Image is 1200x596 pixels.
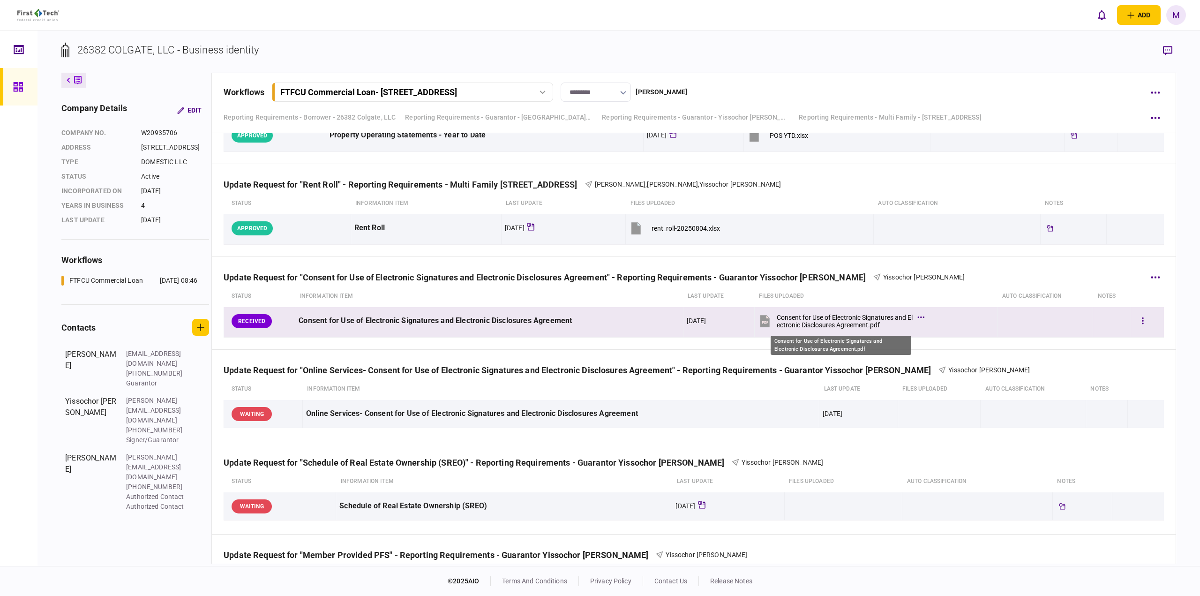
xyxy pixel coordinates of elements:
span: Yissochor [PERSON_NAME] [699,181,781,188]
div: Consent for Use of Electronic Signatures and Electronic Disclosures Agreement.pdf [777,314,913,329]
div: Update Request for "Schedule of Real Estate Ownership (SREO)" - Reporting Requirements - Guaranto... [224,458,732,468]
th: notes [1040,193,1107,214]
div: Authorized Contact [126,502,187,512]
div: FTFCU Commercial Loan - [STREET_ADDRESS] [280,87,457,97]
div: Tickler available [1068,129,1080,142]
div: incorporated on [61,186,132,196]
button: POS YTD.xlsx [747,125,808,146]
div: [DATE] [687,316,706,325]
th: notes [1086,378,1127,400]
div: Rent Roll [354,218,498,239]
div: workflows [61,254,209,266]
div: contacts [61,321,96,334]
a: Reporting Requirements - Guarantor - [GEOGRAPHIC_DATA][PERSON_NAME] [405,113,592,122]
div: APPROVED [232,128,273,143]
div: [DATE] [823,409,842,418]
div: [DATE] [675,501,695,511]
a: FTFCU Commercial Loan[DATE] 08:46 [61,276,197,286]
div: FTFCU Commercial Loan [69,276,143,286]
div: DOMESTIC LLC [141,157,209,167]
div: Schedule of Real Estate Ownership (SREO) [339,496,668,517]
div: [PHONE_NUMBER] [126,369,187,378]
div: [PHONE_NUMBER] [126,425,187,435]
div: WAITING [232,407,272,421]
div: APPROVED [232,221,273,235]
th: auto classification [997,286,1093,307]
th: Information item [295,286,683,307]
div: Authorized Contact [126,492,187,502]
span: Yissochor [PERSON_NAME] [883,273,965,281]
th: Files uploaded [898,378,981,400]
div: status [61,172,132,181]
th: Information item [351,193,501,214]
div: [PHONE_NUMBER] [126,482,187,492]
th: auto classification [852,563,1031,585]
div: [PERSON_NAME][EMAIL_ADDRESS][DOMAIN_NAME] [126,396,187,425]
div: POS YTD.xlsx [770,132,808,139]
span: Yissochor [PERSON_NAME] [742,459,823,466]
div: [PERSON_NAME][EMAIL_ADDRESS][DOMAIN_NAME] [126,453,187,482]
th: Information item [336,471,672,492]
div: [PERSON_NAME] [65,349,117,388]
a: Reporting Requirements - Borrower - 26382 Colgate, LLC [224,113,396,122]
th: last update [672,471,784,492]
button: open notifications list [1092,5,1111,25]
button: Edit [170,102,209,119]
div: Online Services- Consent for Use of Electronic Signatures and Electronic Disclosures Agreement [306,403,816,424]
th: Files uploaded [784,471,902,492]
th: status [224,193,351,214]
div: Consent for Use of Electronic Signatures and Electronic Disclosures Agreement [299,310,679,332]
th: auto classification [981,378,1086,400]
div: Consent for Use of Electronic Signatures and Electronic Disclosures Agreement.pdf [771,336,911,355]
div: [DATE] [141,215,209,225]
div: Guarantor [126,378,187,388]
th: last update [683,286,754,307]
button: FTFCU Commercial Loan- [STREET_ADDRESS] [272,83,553,102]
div: Property Operating Statements - Year to Date [330,125,640,146]
div: workflows [224,86,264,98]
div: [EMAIL_ADDRESS][DOMAIN_NAME] [126,349,187,369]
div: [DATE] [141,186,209,196]
th: notes [1031,563,1102,585]
th: auto classification [873,193,1040,214]
div: rent_roll-20250804.xlsx [652,225,720,232]
div: 4 [141,201,209,211]
img: client company logo [17,9,59,21]
div: Yissochor [PERSON_NAME] [65,396,117,445]
th: Files uploaded [754,286,997,307]
a: Reporting Requirements - Guarantor - Yissochor [PERSON_NAME] [602,113,789,122]
th: Files uploaded [626,193,874,214]
div: [PERSON_NAME] [636,87,687,97]
span: [PERSON_NAME] [595,181,646,188]
th: status [224,471,336,492]
th: notes [1093,286,1131,307]
div: company no. [61,128,132,138]
div: Update Request for "Rent Roll" - Reporting Requirements - Multi Family [STREET_ADDRESS] [224,180,585,189]
div: 26382 COLGATE, LLC - Business identity [77,42,259,58]
div: Update Request for "Online Services- Consent for Use of Electronic Signatures and Electronic Disc... [224,365,938,375]
th: notes [1052,471,1112,492]
div: address [61,143,132,152]
div: Signer/Guarantor [126,435,187,445]
a: privacy policy [590,577,631,585]
div: © 2025 AIO [448,576,491,586]
div: last update [61,215,132,225]
div: Tickler available [1044,222,1056,234]
th: Information item [302,378,819,400]
button: M [1166,5,1186,25]
div: Update Request for "Consent for Use of Electronic Signatures and Electronic Disclosures Agreement... [224,272,873,282]
div: Type [61,157,132,167]
div: Active [141,172,209,181]
div: W20935706 [141,128,209,138]
div: RECEIVED [232,314,272,328]
div: [PERSON_NAME] [65,453,117,512]
a: Reporting Requirements - Multi Family - [STREET_ADDRESS] [799,113,981,122]
th: status [224,378,303,400]
th: status [224,563,358,585]
th: Information item [358,563,577,585]
span: , [645,181,647,188]
div: [DATE] 08:46 [160,276,198,286]
span: [PERSON_NAME] [647,181,698,188]
div: company details [61,102,127,119]
th: auto classification [902,471,1053,492]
